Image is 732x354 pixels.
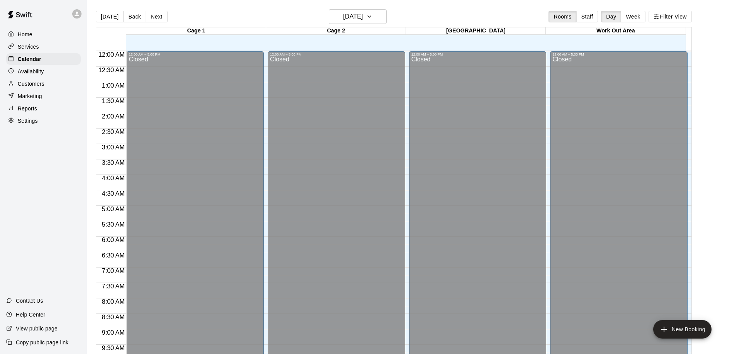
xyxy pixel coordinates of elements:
[6,66,81,77] a: Availability
[100,298,127,305] span: 8:00 AM
[576,11,598,22] button: Staff
[100,268,127,274] span: 7:00 AM
[18,43,39,51] p: Services
[100,175,127,181] span: 4:00 AM
[16,297,43,305] p: Contact Us
[100,129,127,135] span: 2:30 AM
[100,283,127,290] span: 7:30 AM
[126,27,266,35] div: Cage 1
[6,41,81,53] a: Services
[16,311,45,318] p: Help Center
[100,345,127,351] span: 9:30 AM
[129,53,262,56] div: 12:00 AM – 5:00 PM
[100,98,127,104] span: 1:30 AM
[100,314,127,320] span: 8:30 AM
[97,51,127,58] span: 12:00 AM
[270,53,403,56] div: 12:00 AM – 5:00 PM
[97,67,127,73] span: 12:30 AM
[18,117,38,125] p: Settings
[18,105,37,112] p: Reports
[100,82,127,89] span: 1:00 AM
[549,11,576,22] button: Rooms
[100,252,127,259] span: 6:30 AM
[406,27,546,35] div: [GEOGRAPHIC_DATA]
[100,329,127,336] span: 9:00 AM
[6,103,81,114] a: Reports
[16,339,68,346] p: Copy public page link
[6,29,81,40] a: Home
[343,11,363,22] h6: [DATE]
[100,221,127,228] span: 5:30 AM
[621,11,645,22] button: Week
[100,113,127,120] span: 2:00 AM
[100,237,127,243] span: 6:00 AM
[653,320,712,339] button: add
[6,78,81,90] a: Customers
[100,144,127,151] span: 3:00 AM
[6,53,81,65] a: Calendar
[6,90,81,102] a: Marketing
[96,11,124,22] button: [DATE]
[546,27,686,35] div: Work Out Area
[266,27,406,35] div: Cage 2
[16,325,58,332] p: View public page
[6,115,81,127] a: Settings
[100,190,127,197] span: 4:30 AM
[649,11,692,22] button: Filter View
[146,11,167,22] button: Next
[18,68,44,75] p: Availability
[601,11,621,22] button: Day
[18,92,42,100] p: Marketing
[100,159,127,166] span: 3:30 AM
[411,53,544,56] div: 12:00 AM – 5:00 PM
[18,30,32,38] p: Home
[18,80,44,88] p: Customers
[100,206,127,212] span: 5:00 AM
[552,53,685,56] div: 12:00 AM – 5:00 PM
[329,9,387,24] button: [DATE]
[18,55,41,63] p: Calendar
[123,11,146,22] button: Back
